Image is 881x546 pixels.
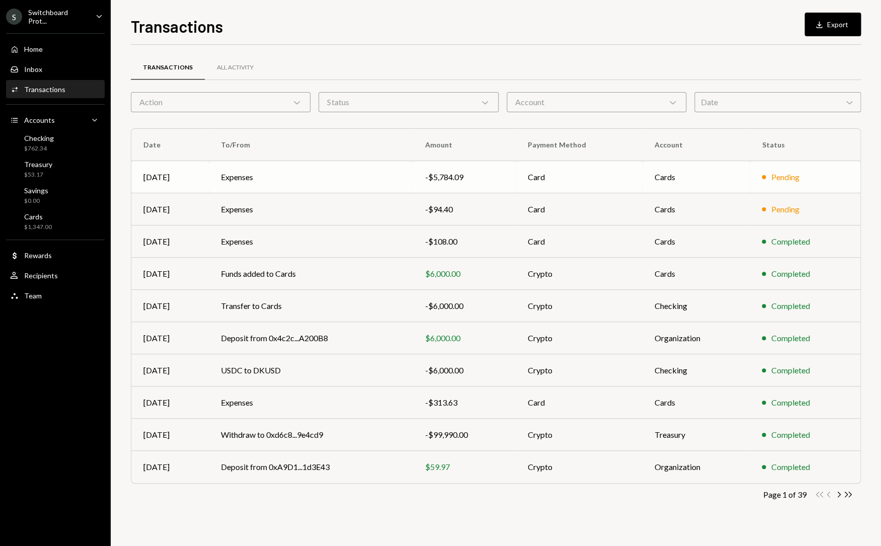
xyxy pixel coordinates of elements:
[209,451,413,483] td: Deposit from 0xA9D1...1d3E43
[643,193,750,225] td: Cards
[643,225,750,258] td: Cards
[516,290,643,322] td: Crypto
[425,300,503,312] div: -$6,000.00
[771,171,799,183] div: Pending
[24,85,65,94] div: Transactions
[643,161,750,193] td: Cards
[763,490,807,499] div: Page 1 of 39
[131,55,205,81] a: Transactions
[209,386,413,419] td: Expenses
[516,322,643,354] td: Crypto
[516,225,643,258] td: Card
[425,332,503,344] div: $6,000.00
[131,92,310,112] div: Action
[209,322,413,354] td: Deposit from 0x4c2c...A200B8
[209,354,413,386] td: USDC to DKUSD
[771,236,810,248] div: Completed
[425,171,503,183] div: -$5,784.09
[643,258,750,290] td: Cards
[694,92,861,112] div: Date
[24,271,58,280] div: Recipients
[507,92,686,112] div: Account
[771,268,810,280] div: Completed
[516,451,643,483] td: Crypto
[24,116,55,124] div: Accounts
[6,111,105,129] a: Accounts
[24,144,54,153] div: $762.34
[24,160,52,169] div: Treasury
[425,364,503,376] div: -$6,000.00
[771,300,810,312] div: Completed
[425,429,503,441] div: -$99,990.00
[209,161,413,193] td: Expenses
[143,332,197,344] div: [DATE]
[6,246,105,264] a: Rewards
[643,419,750,451] td: Treasury
[24,291,42,300] div: Team
[24,65,42,73] div: Inbox
[143,397,197,409] div: [DATE]
[516,354,643,386] td: Crypto
[143,300,197,312] div: [DATE]
[6,183,105,207] a: Savings$0.00
[6,286,105,304] a: Team
[318,92,498,112] div: Status
[209,290,413,322] td: Transfer to Cards
[643,354,750,386] td: Checking
[24,134,54,142] div: Checking
[143,171,197,183] div: [DATE]
[516,258,643,290] td: Crypto
[425,461,503,473] div: $59.97
[771,364,810,376] div: Completed
[131,129,209,161] th: Date
[643,322,750,354] td: Organization
[643,451,750,483] td: Organization
[771,461,810,473] div: Completed
[413,129,515,161] th: Amount
[516,419,643,451] td: Crypto
[516,129,643,161] th: Payment Method
[425,397,503,409] div: -$313.63
[771,429,810,441] div: Completed
[771,397,810,409] div: Completed
[24,171,52,179] div: $53.17
[516,161,643,193] td: Card
[209,419,413,451] td: Withdraw to 0xd6c8...9e4cd9
[6,266,105,284] a: Recipients
[24,45,43,53] div: Home
[6,9,22,25] div: S
[516,386,643,419] td: Card
[24,212,52,221] div: Cards
[143,461,197,473] div: [DATE]
[24,186,48,195] div: Savings
[143,236,197,248] div: [DATE]
[516,193,643,225] td: Card
[771,203,799,215] div: Pending
[6,80,105,98] a: Transactions
[643,290,750,322] td: Checking
[425,236,503,248] div: -$108.00
[425,268,503,280] div: $6,000.00
[805,13,861,36] button: Export
[28,8,88,25] div: Switchboard Prot...
[209,193,413,225] td: Expenses
[143,268,197,280] div: [DATE]
[209,258,413,290] td: Funds added to Cards
[24,251,52,260] div: Rewards
[209,225,413,258] td: Expenses
[24,197,48,205] div: $0.00
[771,332,810,344] div: Completed
[209,129,413,161] th: To/From
[143,63,193,72] div: Transactions
[217,63,254,72] div: All Activity
[143,364,197,376] div: [DATE]
[750,129,860,161] th: Status
[643,129,750,161] th: Account
[6,209,105,233] a: Cards$1,347.00
[143,429,197,441] div: [DATE]
[6,40,105,58] a: Home
[24,223,52,231] div: $1,347.00
[643,386,750,419] td: Cards
[425,203,503,215] div: -$94.40
[205,55,266,81] a: All Activity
